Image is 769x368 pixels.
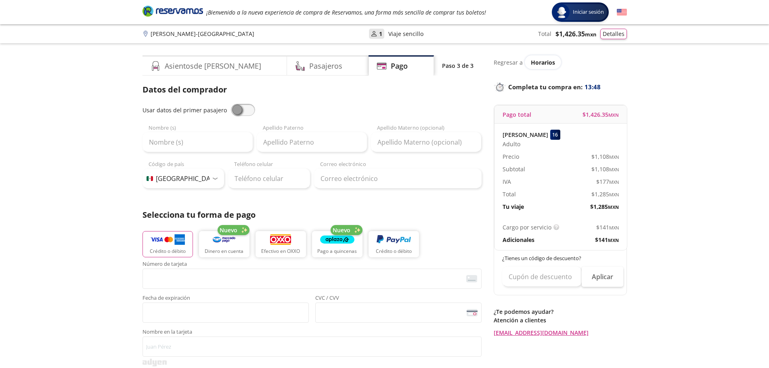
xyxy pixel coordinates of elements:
div: Regresar a ver horarios [494,55,627,69]
a: [EMAIL_ADDRESS][DOMAIN_NAME] [494,328,627,337]
span: Usar datos del primer pasajero [142,106,227,114]
p: 1 [379,29,382,38]
button: Crédito o débito [369,231,419,257]
img: MX [147,176,153,181]
button: Detalles [600,29,627,39]
h4: Pasajeros [309,61,342,71]
input: Apellido Paterno [257,132,367,152]
p: Paso 3 de 3 [442,61,474,70]
span: Nuevo [333,226,350,234]
input: Apellido Materno (opcional) [371,132,481,152]
div: 16 [550,130,560,140]
p: Adicionales [503,236,534,244]
p: Viaje sencillo [388,29,423,38]
small: MXN [608,204,619,210]
span: Horarios [531,59,555,66]
small: MXN [609,191,619,198]
h4: Asientos de [PERSON_NAME] [165,61,261,71]
img: svg+xml;base64,PD94bWwgdmVyc2lvbj0iMS4wIiBlbmNvZGluZz0iVVRGLTgiPz4KPHN2ZyB3aWR0aD0iMzk2cHgiIGhlaW... [142,359,167,366]
span: Fecha de expiración [142,295,309,303]
iframe: Iframe de la fecha de caducidad de la tarjeta asegurada [146,305,305,320]
button: Crédito o débito [142,231,193,257]
span: Nombre en la tarjeta [142,329,482,336]
span: $ 1,426.35 [555,29,596,39]
small: MXN [609,154,619,160]
p: Precio [503,152,519,161]
button: Efectivo en OXXO [256,231,306,257]
span: $ 1,426.35 [583,110,619,119]
h4: Pago [391,61,408,71]
p: Datos del comprador [142,84,482,96]
p: Pago total [503,110,531,119]
p: ¿Te podemos ayudar? [494,307,627,316]
span: $ 1,285 [591,190,619,198]
button: Pago a quincenas [312,231,362,257]
p: Cargo por servicio [503,223,551,231]
input: Nombre en la tarjeta [142,336,482,357]
span: $ 141 [596,223,619,231]
small: MXN [608,237,619,243]
small: MXN [585,31,596,38]
input: Teléfono celular [228,168,310,189]
p: Efectivo en OXXO [261,248,300,255]
p: Completa tu compra en : [494,81,627,93]
span: $ 177 [596,177,619,186]
input: Cupón de descuento [502,267,582,287]
button: Aplicar [582,267,623,287]
em: ¡Bienvenido a la nueva experiencia de compra de Reservamos, una forma más sencilla de comprar tus... [206,8,486,16]
p: Subtotal [503,165,525,173]
span: $ 141 [595,236,619,244]
small: MXN [608,112,619,118]
button: English [617,7,627,17]
p: [PERSON_NAME] [503,130,548,139]
p: Crédito o débito [376,248,412,255]
button: Dinero en cuenta [199,231,249,257]
small: MXN [609,166,619,172]
span: Número de tarjeta [142,261,482,269]
p: Regresar a [494,58,523,67]
p: Total [538,29,551,38]
p: [PERSON_NAME] - [GEOGRAPHIC_DATA] [151,29,254,38]
p: ¿Tienes un código de descuento? [502,254,619,263]
span: $ 1,285 [590,202,619,211]
p: Total [503,190,516,198]
p: IVA [503,177,511,186]
span: Iniciar sesión [570,8,607,16]
span: CVC / CVV [315,295,482,303]
iframe: Iframe del código de seguridad de la tarjeta asegurada [319,305,478,320]
span: $ 1,108 [591,152,619,161]
span: Nuevo [220,226,237,234]
i: Brand Logo [142,5,203,17]
span: 13:48 [585,82,601,92]
span: Adulto [503,140,520,148]
p: Pago a quincenas [317,248,357,255]
p: Dinero en cuenta [205,248,243,255]
p: Atención a clientes [494,316,627,324]
p: Tu viaje [503,202,524,211]
small: MXN [609,225,619,231]
a: Brand Logo [142,5,203,19]
img: card [466,275,477,282]
input: Nombre (s) [142,132,253,152]
span: $ 1,108 [591,165,619,173]
small: MXN [609,179,619,185]
iframe: Iframe del número de tarjeta asegurada [146,271,478,286]
p: Crédito o débito [150,248,186,255]
p: Selecciona tu forma de pago [142,209,482,221]
input: Correo electrónico [314,168,482,189]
